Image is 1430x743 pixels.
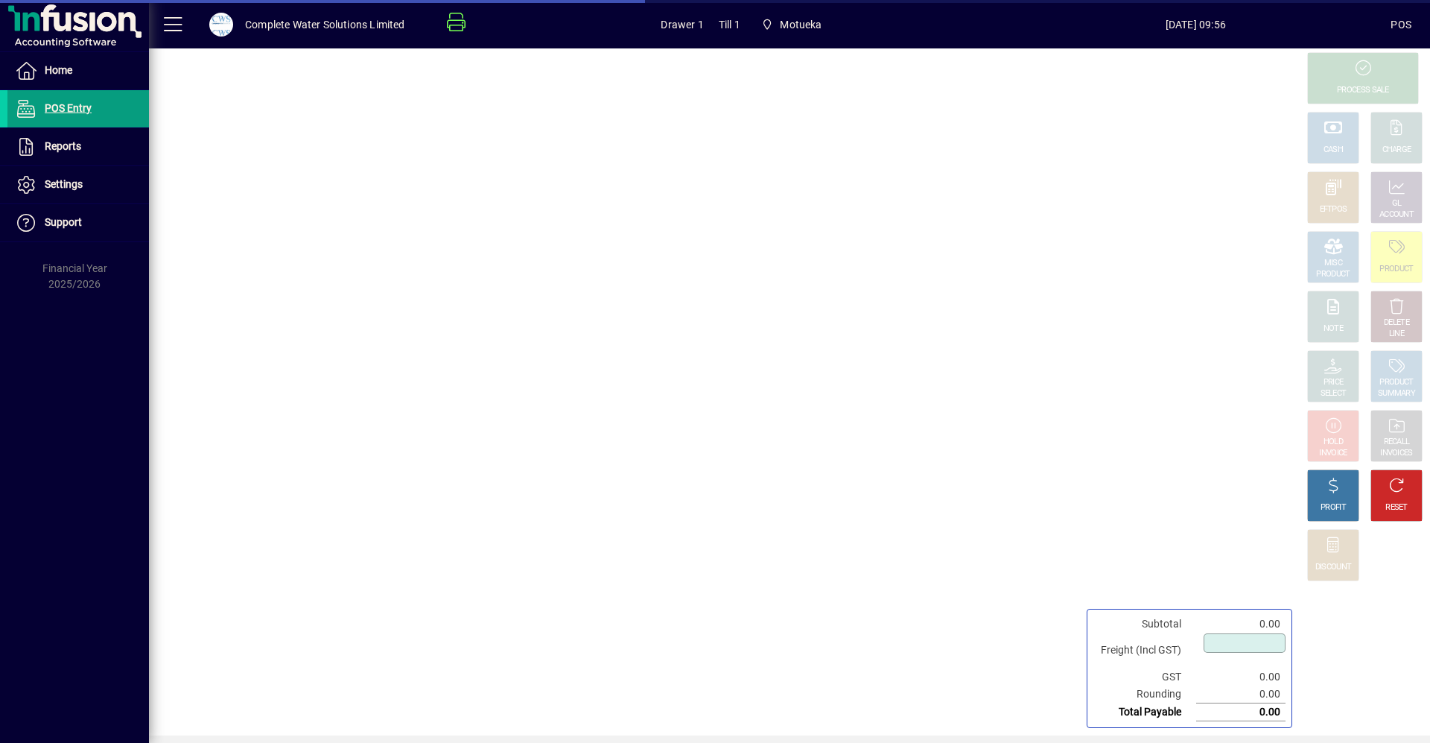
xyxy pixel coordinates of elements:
[1379,209,1414,221] div: ACCOUNT
[1379,377,1413,388] div: PRODUCT
[45,178,83,190] span: Settings
[1196,616,1286,633] td: 0.00
[45,216,82,228] span: Support
[1319,448,1347,459] div: INVOICE
[1320,204,1347,215] div: EFTPOS
[1315,562,1351,573] div: DISCOUNT
[197,11,245,38] button: Profile
[1093,686,1196,704] td: Rounding
[1384,437,1410,448] div: RECALL
[1389,329,1404,340] div: LINE
[45,64,72,76] span: Home
[1379,264,1413,275] div: PRODUCT
[1000,13,1391,37] span: [DATE] 09:56
[1378,388,1415,399] div: SUMMARY
[1324,258,1342,269] div: MISC
[45,102,92,114] span: POS Entry
[755,11,828,38] span: Motueka
[1337,85,1389,96] div: PROCESS SALE
[1384,317,1409,329] div: DELETE
[1323,437,1343,448] div: HOLD
[45,140,81,152] span: Reports
[7,166,149,203] a: Settings
[7,128,149,165] a: Reports
[1323,145,1343,156] div: CASH
[1382,145,1411,156] div: CHARGE
[1392,198,1402,209] div: GL
[661,13,703,37] span: Drawer 1
[1380,448,1412,459] div: INVOICES
[1323,323,1343,335] div: NOTE
[1321,502,1346,513] div: PROFIT
[1196,668,1286,686] td: 0.00
[1196,704,1286,721] td: 0.00
[1093,616,1196,633] td: Subtotal
[1093,633,1196,668] td: Freight (Incl GST)
[1316,269,1350,280] div: PRODUCT
[1093,704,1196,721] td: Total Payable
[245,13,405,37] div: Complete Water Solutions Limited
[7,52,149,89] a: Home
[719,13,740,37] span: Till 1
[780,13,822,37] span: Motueka
[1323,377,1344,388] div: PRICE
[1093,668,1196,686] td: GST
[1391,13,1411,37] div: POS
[1321,388,1347,399] div: SELECT
[1385,502,1408,513] div: RESET
[7,204,149,241] a: Support
[1196,686,1286,704] td: 0.00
